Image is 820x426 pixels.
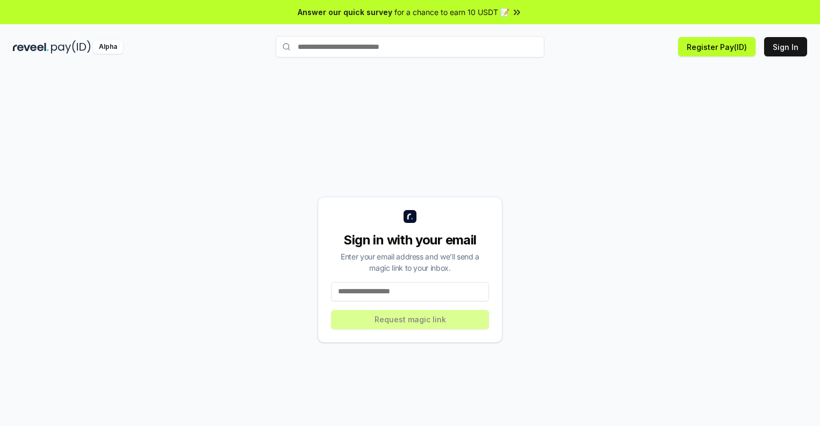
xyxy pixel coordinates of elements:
div: Enter your email address and we’ll send a magic link to your inbox. [331,251,489,273]
img: pay_id [51,40,91,54]
button: Sign In [764,37,807,56]
span: for a chance to earn 10 USDT 📝 [394,6,509,18]
span: Answer our quick survey [298,6,392,18]
div: Sign in with your email [331,232,489,249]
img: logo_small [404,210,416,223]
img: reveel_dark [13,40,49,54]
div: Alpha [93,40,123,54]
button: Register Pay(ID) [678,37,756,56]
